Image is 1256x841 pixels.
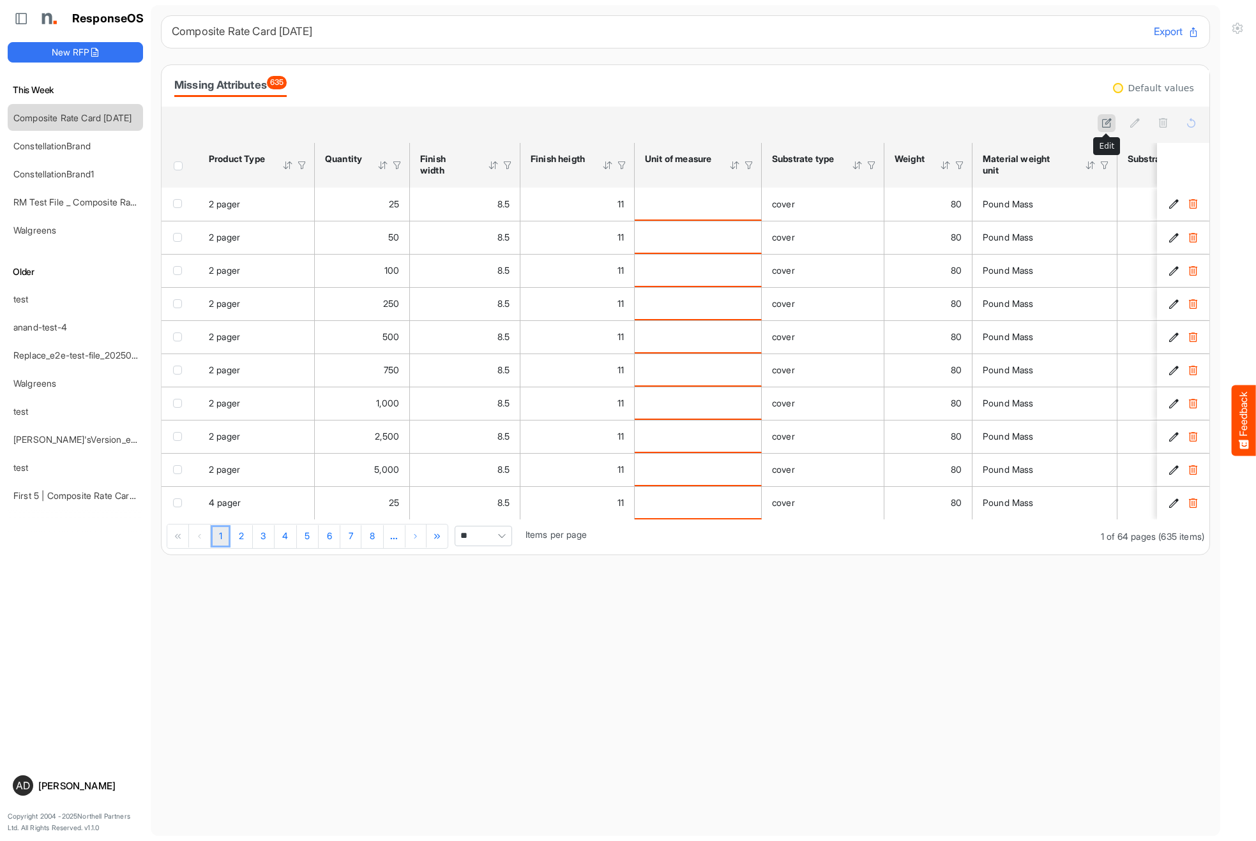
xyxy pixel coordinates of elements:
[617,265,624,276] span: 11
[405,525,427,547] div: Go to next page
[762,188,884,221] td: cover is template cell Column Header httpsnorthellcomontologiesmapping-rulesmaterialhassubstratem...
[884,254,972,287] td: 80 is template cell Column Header httpsnorthellcomontologiesmapping-rulesmaterialhasmaterialweight
[497,497,510,508] span: 8.5
[635,387,762,420] td: is template cell Column Header httpsnorthellcomontologiesmapping-rulesmeasurementhasunitofmeasure
[520,387,635,420] td: 11 is template cell Column Header httpsnorthellcomontologiesmapping-rulesmeasurementhasfinishsize...
[427,525,448,547] div: Go to last page
[983,153,1068,176] div: Material weight unit
[520,221,635,254] td: 11 is template cell Column Header httpsnorthellcomontologiesmapping-rulesmeasurementhasfinishsize...
[1099,160,1110,171] div: Filter Icon
[389,497,399,508] span: 25
[762,287,884,320] td: cover is template cell Column Header httpsnorthellcomontologiesmapping-rulesmaterialhassubstratem...
[382,331,399,342] span: 500
[1186,496,1199,509] button: Delete
[199,486,315,519] td: 4 pager is template cell Column Header product-type
[520,453,635,486] td: 11 is template cell Column Header httpsnorthellcomontologiesmapping-rulesmeasurementhasfinishsize...
[635,188,762,221] td: is template cell Column Header httpsnorthellcomontologiesmapping-rulesmeasurementhasunitofmeasure
[884,320,972,354] td: 80 is template cell Column Header httpsnorthellcomontologiesmapping-rulesmaterialhasmaterialweight
[389,198,399,209] span: 25
[520,486,635,519] td: 11 is template cell Column Header httpsnorthellcomontologiesmapping-rulesmeasurementhasfinishsize...
[374,464,399,475] span: 5,000
[209,232,240,242] span: 2 pager
[1186,264,1199,277] button: Delete
[162,420,199,453] td: checkbox
[375,431,399,442] span: 2,500
[635,287,762,320] td: is template cell Column Header httpsnorthellcomontologiesmapping-rulesmeasurementhasunitofmeasure
[325,153,361,165] div: Quantity
[391,160,403,171] div: Filter Icon
[1157,221,1212,254] td: a10d3292-875d-4066-b975-5fbec337af7b is template cell Column Header
[8,83,143,97] h6: This Week
[384,364,399,375] span: 750
[38,781,138,791] div: [PERSON_NAME]
[410,354,520,387] td: 8.5 is template cell Column Header httpsnorthellcomontologiesmapping-rulesmeasurementhasfinishsiz...
[383,298,399,309] span: 250
[315,320,410,354] td: 500 is template cell Column Header httpsnorthellcomontologiesmapping-rulesorderhasquantity
[520,320,635,354] td: 11 is template cell Column Header httpsnorthellcomontologiesmapping-rulesmeasurementhasfinishsize...
[497,198,510,209] span: 8.5
[162,453,199,486] td: checkbox
[361,525,383,548] a: Page 8 of 64 Pages
[297,525,319,548] a: Page 5 of 64 Pages
[211,525,231,548] a: Page 1 of 64 Pages
[199,354,315,387] td: 2 pager is template cell Column Header product-type
[762,453,884,486] td: cover is template cell Column Header httpsnorthellcomontologiesmapping-rulesmaterialhassubstratem...
[209,464,240,475] span: 2 pager
[420,153,471,176] div: Finish width
[315,354,410,387] td: 750 is template cell Column Header httpsnorthellcomontologiesmapping-rulesorderhasquantity
[174,76,287,94] div: Missing Attributes
[1186,198,1199,211] button: Delete
[884,453,972,486] td: 80 is template cell Column Header httpsnorthellcomontologiesmapping-rulesmaterialhasmaterialweight
[1186,364,1199,376] button: Delete
[497,431,510,442] span: 8.5
[1186,331,1199,343] button: Delete
[1186,463,1199,476] button: Delete
[520,354,635,387] td: 11 is template cell Column Header httpsnorthellcomontologiesmapping-rulesmeasurementhasfinishsize...
[617,398,624,408] span: 11
[1232,385,1256,456] button: Feedback
[13,225,56,235] a: Walgreens
[231,525,252,548] a: Page 2 of 64 Pages
[772,198,795,209] span: cover
[617,198,624,209] span: 11
[340,525,361,548] a: Page 7 of 64 Pages
[972,387,1117,420] td: Pound Mass is template cell Column Header httpsnorthellcomontologiesmapping-rulesmaterialhasmater...
[951,364,962,375] span: 80
[199,188,315,221] td: 2 pager is template cell Column Header product-type
[1167,430,1180,443] button: Edit
[162,387,199,420] td: checkbox
[410,320,520,354] td: 8.5 is template cell Column Header httpsnorthellcomontologiesmapping-rulesmeasurementhasfinishsiz...
[954,160,965,171] div: Filter Icon
[884,420,972,453] td: 80 is template cell Column Header httpsnorthellcomontologiesmapping-rulesmaterialhasmaterialweight
[762,420,884,453] td: cover is template cell Column Header httpsnorthellcomontologiesmapping-rulesmaterialhassubstratem...
[1167,496,1180,509] button: Edit
[951,265,962,276] span: 80
[983,398,1034,408] span: Pound Mass
[772,431,795,442] span: cover
[884,387,972,420] td: 80 is template cell Column Header httpsnorthellcomontologiesmapping-rulesmaterialhasmaterialweight
[895,153,923,165] div: Weight
[1157,188,1212,221] td: d05d08a8-73e4-49b3-b27a-1ece2446714c is template cell Column Header
[199,420,315,453] td: 2 pager is template cell Column Header product-type
[972,287,1117,320] td: Pound Mass is template cell Column Header httpsnorthellcomontologiesmapping-rulesmaterialhasmater...
[199,387,315,420] td: 2 pager is template cell Column Header product-type
[983,232,1034,242] span: Pound Mass
[635,254,762,287] td: is template cell Column Header httpsnorthellcomontologiesmapping-rulesmeasurementhasunitofmeasure
[315,188,410,221] td: 25 is template cell Column Header httpsnorthellcomontologiesmapping-rulesorderhasquantity
[884,287,972,320] td: 80 is template cell Column Header httpsnorthellcomontologiesmapping-rulesmaterialhasmaterialweight
[762,354,884,387] td: cover is template cell Column Header httpsnorthellcomontologiesmapping-rulesmaterialhassubstratem...
[199,320,315,354] td: 2 pager is template cell Column Header product-type
[497,464,510,475] span: 8.5
[526,529,587,540] span: Items per page
[617,364,624,375] span: 11
[315,254,410,287] td: 100 is template cell Column Header httpsnorthellcomontologiesmapping-rulesorderhasquantity
[410,486,520,519] td: 8.5 is template cell Column Header httpsnorthellcomontologiesmapping-rulesmeasurementhasfinishsiz...
[635,354,762,387] td: is template cell Column Header httpsnorthellcomontologiesmapping-rulesmeasurementhasunitofmeasure
[772,265,795,276] span: cover
[531,153,586,165] div: Finish heigth
[497,298,510,309] span: 8.5
[972,221,1117,254] td: Pound Mass is template cell Column Header httpsnorthellcomontologiesmapping-rulesmaterialhasmater...
[13,406,29,417] a: test
[635,320,762,354] td: is template cell Column Header httpsnorthellcomontologiesmapping-rulesmeasurementhasunitofmeasure
[1157,320,1212,354] td: 6e3e9126-5495-48ce-b77d-93402f5897d3 is template cell Column Header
